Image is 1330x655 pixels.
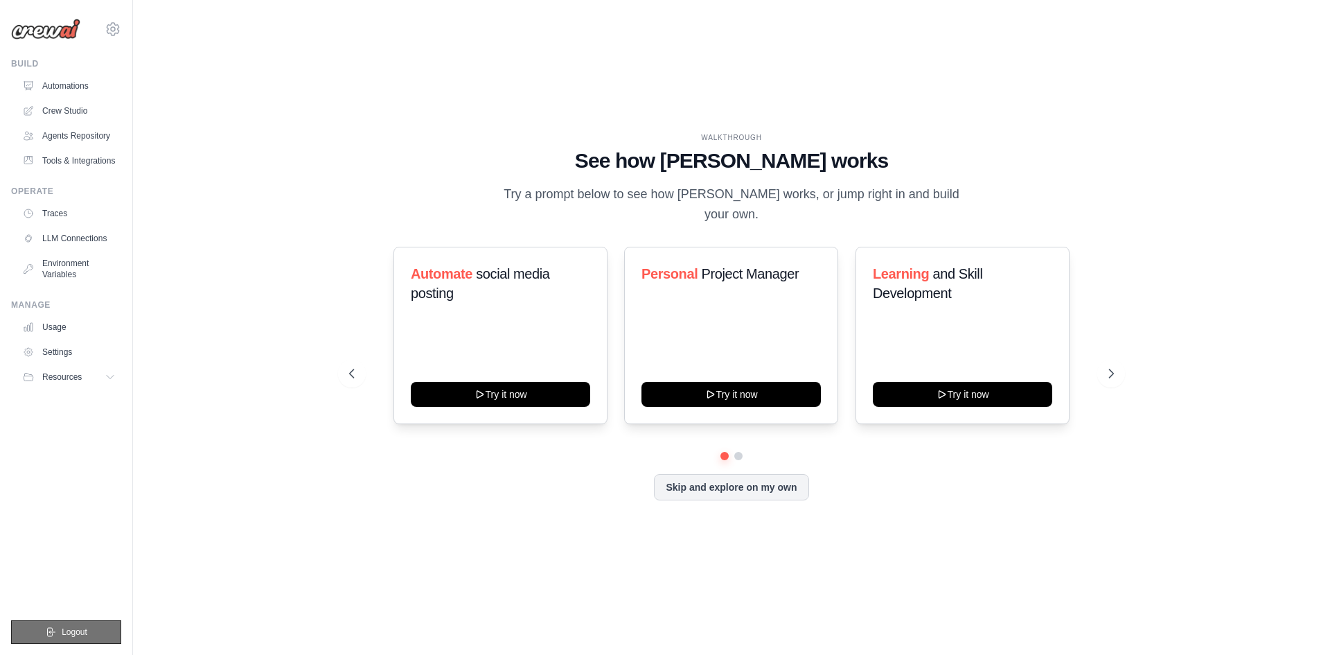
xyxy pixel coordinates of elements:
[11,186,121,197] div: Operate
[641,382,821,407] button: Try it now
[411,266,472,281] span: Automate
[17,100,121,122] a: Crew Studio
[11,19,80,40] img: Logo
[17,150,121,172] a: Tools & Integrations
[17,125,121,147] a: Agents Repository
[654,474,808,500] button: Skip and explore on my own
[62,627,87,638] span: Logout
[17,227,121,250] a: LLM Connections
[17,75,121,97] a: Automations
[499,184,964,225] p: Try a prompt below to see how [PERSON_NAME] works, or jump right in and build your own.
[11,58,121,69] div: Build
[17,341,121,363] a: Settings
[411,382,590,407] button: Try it now
[17,252,121,286] a: Environment Variables
[873,266,982,301] span: and Skill Development
[349,132,1114,143] div: WALKTHROUGH
[11,299,121,311] div: Manage
[17,202,121,225] a: Traces
[42,372,82,383] span: Resources
[641,266,698,281] span: Personal
[11,620,121,644] button: Logout
[17,316,121,338] a: Usage
[873,382,1052,407] button: Try it now
[702,266,799,281] span: Project Manager
[873,266,929,281] span: Learning
[411,266,550,301] span: social media posting
[349,148,1114,173] h1: See how [PERSON_NAME] works
[17,366,121,388] button: Resources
